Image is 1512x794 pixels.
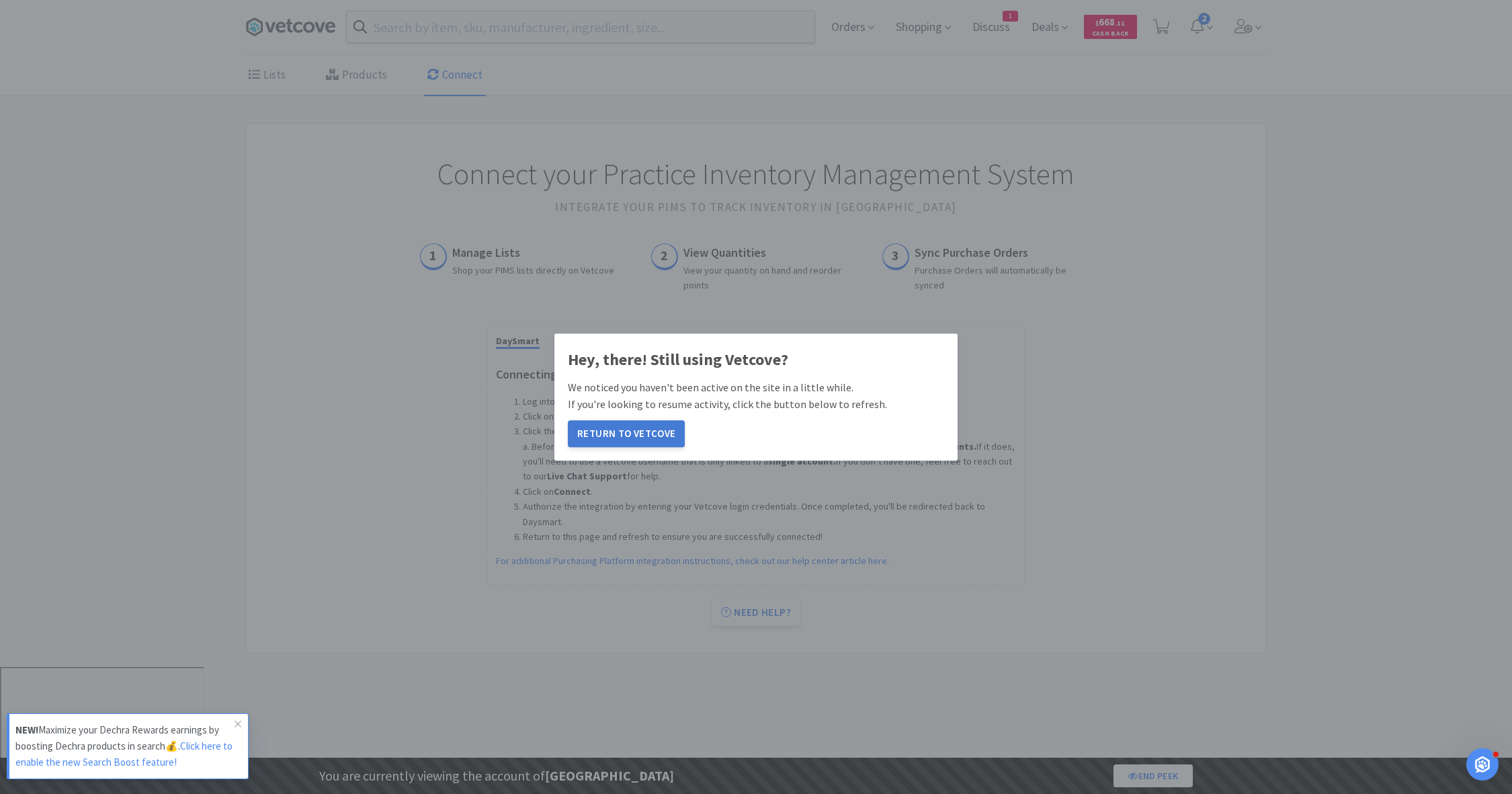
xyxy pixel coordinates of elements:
h1: Hey, there! Still using Vetcove? [568,347,944,372]
p: Maximize your Dechra Rewards earnings by boosting Dechra products in search💰. [15,722,235,770]
iframe: Intercom live chat [1466,748,1499,781]
strong: NEW! [15,723,38,736]
p: We noticed you haven't been active on the site in a little while. If you're looking to resume act... [568,379,944,413]
button: Return to Vetcove [568,420,685,447]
